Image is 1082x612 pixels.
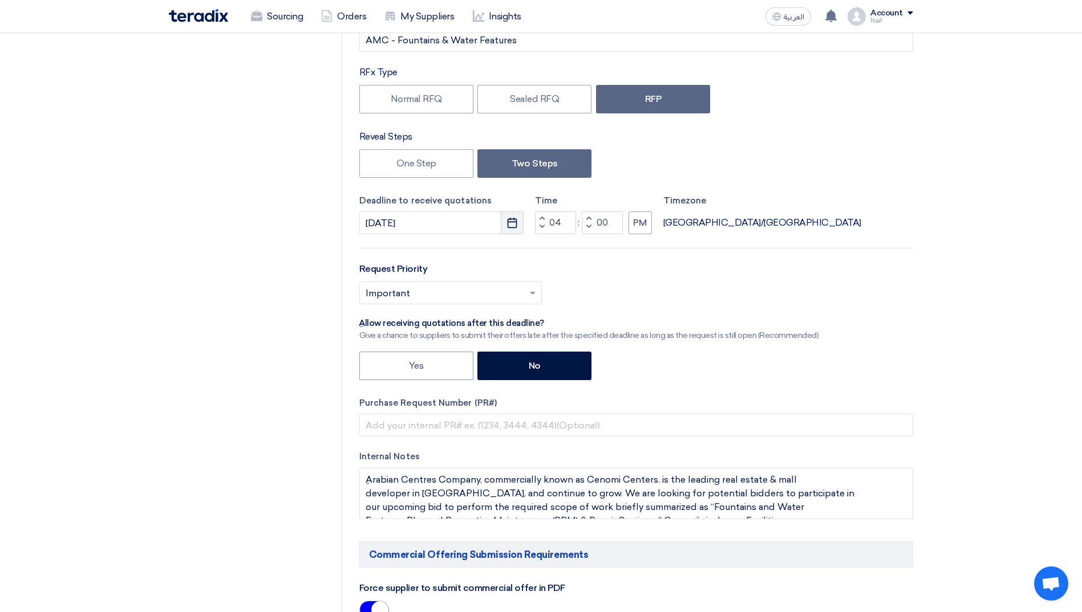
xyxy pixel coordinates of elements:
input: Hours [535,211,576,234]
label: Yes [359,352,473,380]
a: Sourcing [242,4,312,29]
input: Add your internal PR# ex. (1234, 3444, 4344)(Optional) [359,414,913,436]
label: Internal Notes [359,450,913,463]
a: My Suppliers [375,4,463,29]
div: ِAllow receiving quotations after this deadline? [359,318,819,329]
div: Account [870,9,903,18]
label: No [477,352,591,380]
a: Orders [312,4,375,29]
img: Teradix logo [169,9,228,22]
span: العربية [784,13,804,21]
div: Give a chance to suppliers to submit their offers late after the specified deadline as long as th... [359,329,819,341]
input: yyyy-mm-dd [359,211,524,234]
label: Two Steps [477,149,591,178]
label: Deadline to receive quotations [359,194,524,207]
div: RFx Type [359,66,913,79]
label: Sealed RFQ [477,85,591,113]
input: e.g. New ERP System, Server Visualization Project... [359,29,913,52]
label: Timezone [663,194,861,207]
label: One Step [359,149,473,178]
button: العربية [765,7,811,26]
label: Purchase Request Number (PR#) [359,397,913,410]
a: Open chat [1034,566,1068,601]
h5: Commercial Offering Submission Requirements [359,541,913,568]
div: : [576,216,582,230]
input: Minutes [582,211,623,234]
a: Insights [464,4,530,29]
img: profile_test.png [848,7,866,26]
label: RFP [596,85,710,113]
div: Naif [870,18,913,24]
button: PM [629,211,652,234]
div: [GEOGRAPHIC_DATA]/[GEOGRAPHIC_DATA] [663,216,861,230]
label: Normal RFQ [359,85,473,113]
label: Time [535,194,652,207]
div: Reveal Steps [359,130,913,144]
label: Force supplier to submit commercial offer in PDF [359,581,565,595]
label: Request Priority [359,262,427,276]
